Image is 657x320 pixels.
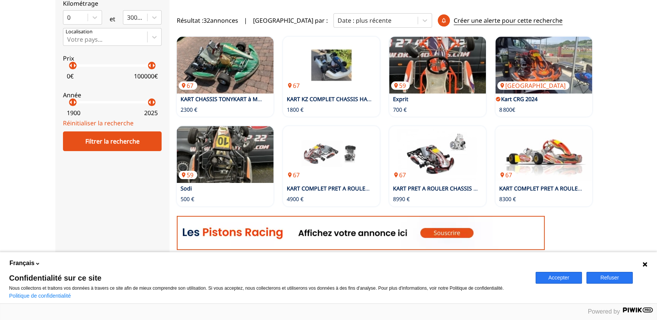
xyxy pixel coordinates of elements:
p: [GEOGRAPHIC_DATA] [497,81,569,90]
p: 67 [179,81,197,90]
p: 0 € [67,72,74,80]
img: KART CHASSIS TONYKART à MOTEUR IAME X30 [177,37,273,94]
p: arrow_right [149,98,158,107]
img: KART COMPLET PRET A ROULER CATEGORIE KA100 [283,126,380,183]
p: 8300 € [499,195,516,203]
img: Kart CRG 2024 [495,37,592,94]
a: Kart CRG 2024[GEOGRAPHIC_DATA] [495,37,592,94]
span: Confidentialité sur ce site [9,274,527,282]
p: 4900 € [287,195,303,203]
p: arrow_left [145,98,154,107]
p: 67 [391,171,410,179]
p: et [110,15,115,23]
p: 1900 [67,109,80,117]
p: 2025 [144,109,158,117]
p: 100000 € [134,72,158,80]
a: Politique de confidentialité [9,293,71,299]
a: Exprit59 [389,37,486,94]
img: KART KZ COMPLET CHASSIS HAASE + MOTEUR PAVESI [283,37,380,94]
button: Accepter [536,272,582,284]
img: Exprit [389,37,486,94]
p: arrow_left [66,61,75,70]
input: 0 [67,14,69,21]
p: Année [63,91,162,99]
input: Votre pays... [67,36,69,43]
input: 300000 [127,14,129,21]
p: 2300 € [181,106,197,114]
a: KART COMPLET PRET A ROULER OTK GILLARD/ROTAX MAX EVO67 [495,126,592,183]
span: Powered by [588,308,620,315]
span: Résultat : 32 annonces [177,16,238,25]
a: KART COMPLET PRET A ROULER CATEGORIE KA10067 [283,126,380,183]
p: 500 € [181,195,194,203]
p: Localisation [66,28,93,35]
p: arrow_right [70,98,79,107]
p: 700 € [393,106,407,114]
a: Sodi59 [177,126,273,183]
a: KART COMPLET PRET A ROULER CATEGORIE KA100 [287,185,417,192]
p: Créer une alerte pour cette recherche [454,16,563,25]
p: Nous collectons et traitons vos données à travers ce site afin de mieux comprendre son utilisatio... [9,286,527,291]
a: KART PRET A ROULER CHASSIS MAC, MOTEUR IAME 175CC SHIFTER67 [389,126,486,183]
img: Sodi [177,126,273,183]
p: 8 800€ [499,106,515,114]
a: KART PRET A ROULER CHASSIS MAC, MOTEUR IAME 175CC SHIFTER [393,185,566,192]
a: Kart CRG 2024 [501,95,538,103]
a: Sodi [181,185,192,192]
p: 67 [285,81,303,90]
a: Exprit [393,95,408,103]
div: Filtrer la recherche [63,131,162,151]
span: | [244,16,247,25]
img: KART COMPLET PRET A ROULER OTK GILLARD/ROTAX MAX EVO [495,126,592,183]
p: arrow_left [145,61,154,70]
p: arrow_right [70,61,79,70]
a: KART KZ COMPLET CHASSIS HAASE + MOTEUR PAVESI [287,95,424,103]
a: KART KZ COMPLET CHASSIS HAASE + MOTEUR PAVESI67 [283,37,380,94]
a: KART CHASSIS TONYKART à MOTEUR IAME X30 [181,95,301,103]
p: 67 [285,171,303,179]
p: [GEOGRAPHIC_DATA] par : [253,16,328,25]
p: 67 [497,171,516,179]
p: arrow_left [66,98,75,107]
span: Français [9,259,35,267]
img: KART PRET A ROULER CHASSIS MAC, MOTEUR IAME 175CC SHIFTER [389,126,486,183]
button: Refuser [586,272,633,284]
p: 59 [179,171,197,179]
a: KART CHASSIS TONYKART à MOTEUR IAME X3067 [177,37,273,94]
p: 8990 € [393,195,410,203]
p: 1800 € [287,106,303,114]
p: Prix [63,54,162,62]
a: Réinitialiser la recherche [63,119,134,127]
p: arrow_right [149,61,158,70]
p: 59 [391,81,410,90]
